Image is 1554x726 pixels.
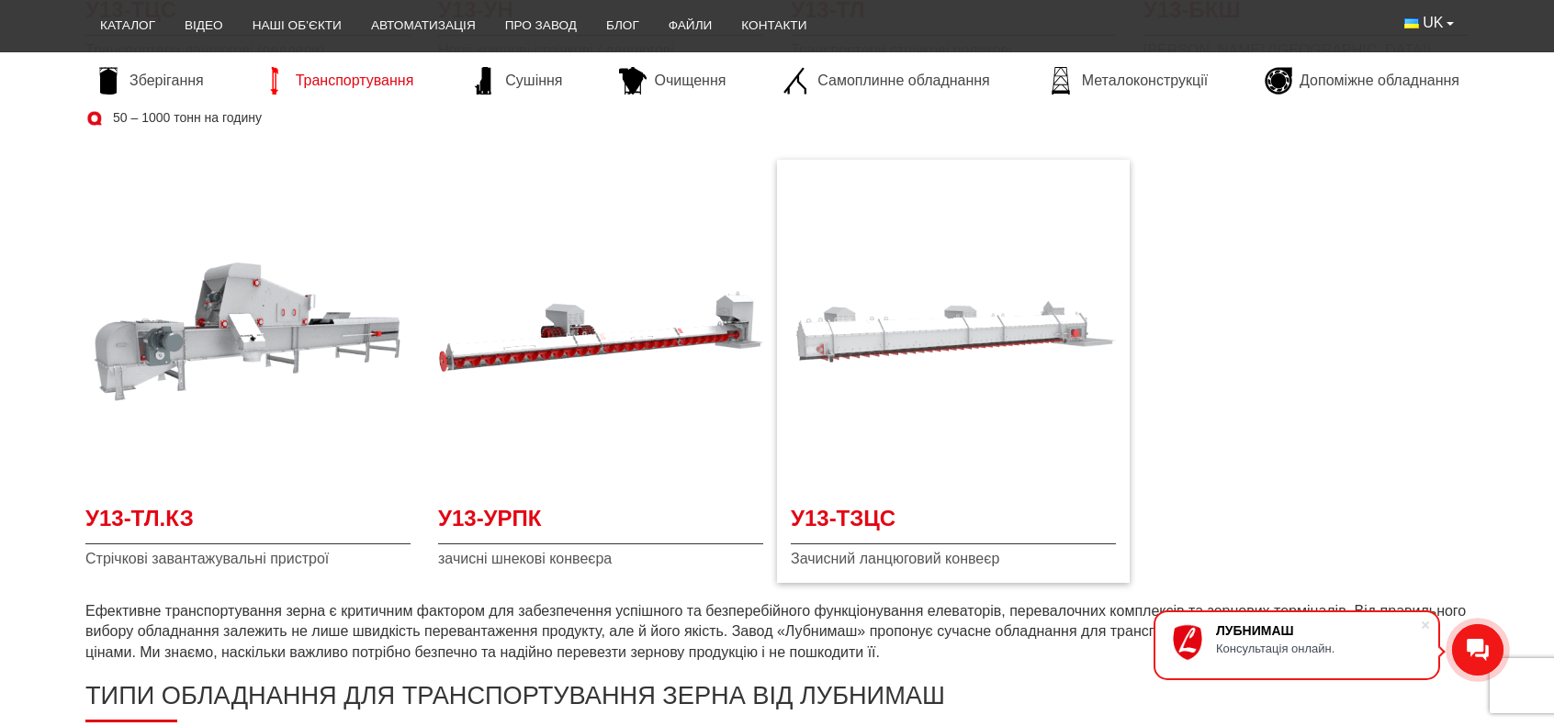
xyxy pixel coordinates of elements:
span: Зачисний ланцюговий конвеєр [791,549,1116,569]
a: Відео [170,6,238,46]
span: Транспортування [296,71,414,91]
a: У13-ТЗЦС [791,503,1116,544]
span: Сушіння [505,71,562,91]
img: Українська [1404,18,1419,28]
button: UK [1390,6,1469,40]
a: У13-ТЛ.КЗ [85,503,411,544]
a: Про завод [490,6,591,46]
a: Транспортування [252,67,423,95]
span: Допоміжне обладнання [1300,71,1459,91]
a: У13-УРПК [438,503,763,544]
a: Каталог [85,6,170,46]
div: Консультація онлайн. [1216,642,1420,655]
a: Автоматизація [356,6,490,46]
a: Самоплинне обладнання [773,67,998,95]
a: Файли [654,6,727,46]
span: Зберігання [129,71,204,91]
span: Металоконструкції [1082,71,1208,91]
a: Очищення [610,67,735,95]
a: Сушіння [461,67,571,95]
div: ЛУБНИМАШ [1216,623,1420,638]
span: Очищення [654,71,726,91]
p: Ефективне транспортування зерна є критичним фактором для забезпечення успішного та безперебійного... [85,601,1469,663]
span: зачисні шнекові конвеєра [438,549,763,569]
a: Допоміжне обладнання [1256,67,1469,95]
span: 50 – 1000 тонн на годину [113,109,262,128]
span: UK [1423,13,1443,33]
a: Металоконструкції [1038,67,1217,95]
h2: Типи обладнання для транспортування зерна від Лубнимаш [85,681,1469,722]
a: Зберігання [85,67,213,95]
span: Стрічкові завантажувальні пристрої [85,549,411,569]
a: Блог [591,6,654,46]
a: Контакти [726,6,821,46]
a: Наші об’єкти [238,6,356,46]
span: Самоплинне обладнання [817,71,989,91]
